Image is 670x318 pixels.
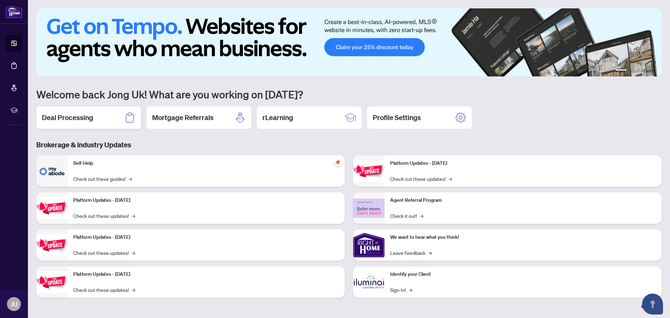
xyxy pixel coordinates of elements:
[390,160,656,167] p: Platform Updates - [DATE]
[428,249,432,257] span: →
[73,271,339,278] p: Platform Updates - [DATE]
[390,286,412,294] a: Sign In!→
[132,249,135,257] span: →
[36,197,68,219] img: Platform Updates - September 16, 2025
[390,212,423,220] a: Check it out!→
[353,229,385,261] img: We want to hear what you think!
[448,175,452,183] span: →
[646,69,649,72] button: 5
[42,113,93,123] h2: Deal Processing
[390,197,656,204] p: Agent Referral Program
[390,271,656,278] p: Identify your Client
[36,271,68,293] img: Platform Updates - July 8, 2025
[152,113,214,123] h2: Mortgage Referrals
[73,286,135,294] a: Check out these updates!→
[132,212,135,220] span: →
[36,8,662,76] img: Slide 0
[652,69,655,72] button: 6
[420,212,423,220] span: →
[334,158,342,167] span: pushpin
[353,266,385,298] img: Identify your Client
[262,113,293,123] h2: rLearning
[132,286,135,294] span: →
[73,234,339,241] p: Platform Updates - [DATE]
[635,69,638,72] button: 3
[6,5,22,18] img: logo
[128,175,132,183] span: →
[73,175,132,183] a: Check out these guides!→
[641,69,643,72] button: 4
[73,197,339,204] p: Platform Updates - [DATE]
[353,199,385,218] img: Agent Referral Program
[642,294,663,315] button: Open asap
[73,160,339,167] p: Self-Help
[390,175,452,183] a: Check out these updates!→
[390,234,656,241] p: We want to hear what you think!
[73,212,135,220] a: Check out these updates!→
[36,140,662,150] h3: Brokerage & Industry Updates
[390,249,432,257] a: Leave Feedback→
[353,160,385,182] img: Platform Updates - June 23, 2025
[630,69,632,72] button: 2
[36,234,68,256] img: Platform Updates - July 21, 2025
[36,155,68,187] img: Self-Help
[409,286,412,294] span: →
[36,88,662,101] h1: Welcome back Jong Uk! What are you working on [DATE]?
[616,69,627,72] button: 1
[11,299,17,309] span: JU
[373,113,421,123] h2: Profile Settings
[73,249,135,257] a: Check out these updates!→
